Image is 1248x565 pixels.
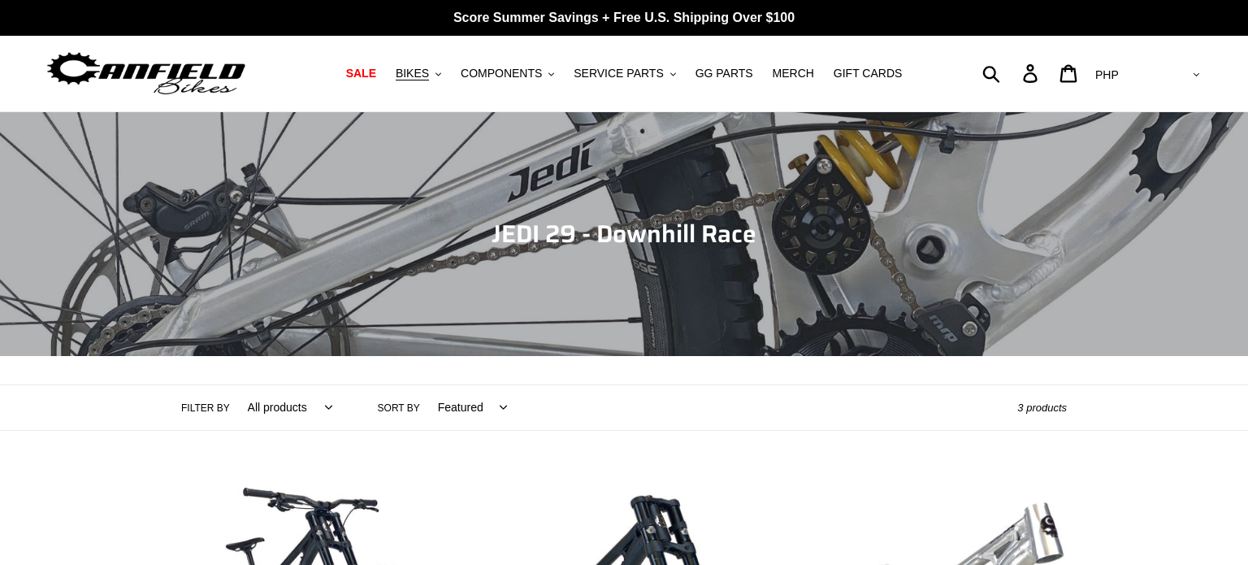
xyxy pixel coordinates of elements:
span: SALE [346,67,376,80]
span: SERVICE PARTS [574,67,663,80]
span: GIFT CARDS [834,67,903,80]
button: SERVICE PARTS [565,63,683,85]
a: GG PARTS [687,63,761,85]
button: BIKES [388,63,449,85]
input: Search [991,55,1033,91]
a: MERCH [765,63,822,85]
label: Sort by [378,401,420,415]
span: 3 products [1017,402,1067,414]
span: MERCH [773,67,814,80]
span: GG PARTS [695,67,753,80]
a: SALE [338,63,384,85]
span: COMPONENTS [461,67,542,80]
span: BIKES [396,67,429,80]
button: COMPONENTS [453,63,562,85]
label: Filter by [181,401,230,415]
a: GIFT CARDS [825,63,911,85]
img: Canfield Bikes [45,48,248,99]
span: JEDI 29 - Downhill Race [492,215,756,253]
